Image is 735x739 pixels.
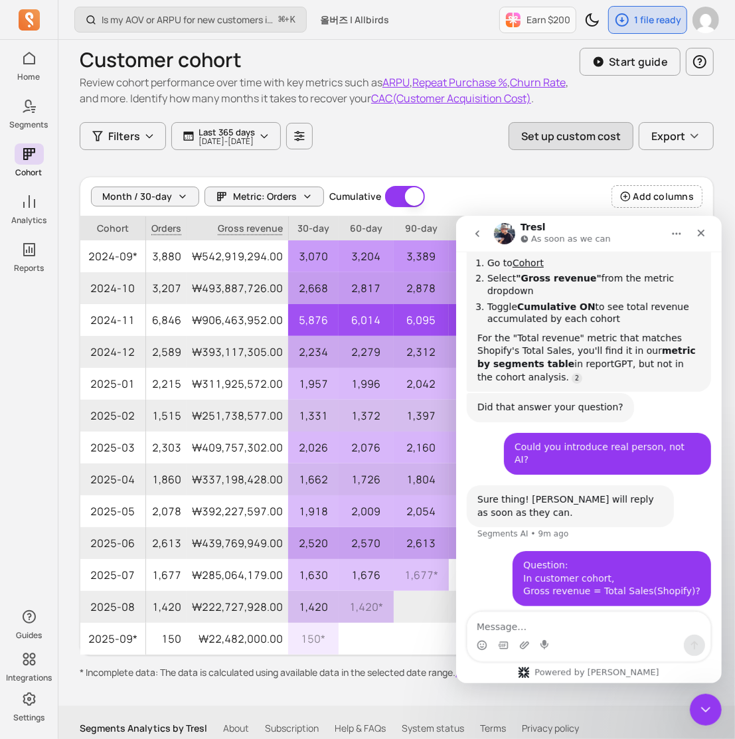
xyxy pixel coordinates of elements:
[522,722,579,735] a: Privacy policy
[80,48,580,72] h1: Customer cohort
[187,272,288,304] p: ₩493,887,726.00
[449,527,504,559] p: 2,613 *
[146,304,187,336] p: 6,846
[394,432,449,463] p: 2,160
[84,424,95,435] button: Start recording
[187,216,288,240] span: Gross revenue
[80,74,580,106] p: Review cohort performance over time with key metrics such as , , , and more. Identify how many mo...
[394,463,449,495] p: 1,804
[394,400,449,432] p: 1,397
[146,400,187,432] p: 1,515
[108,128,140,144] span: Filters
[455,666,505,679] button: Learn more
[146,336,187,368] p: 2,589
[690,694,722,726] iframe: Intercom live chat
[339,432,394,463] p: 2,076
[146,216,187,240] span: Orders
[339,527,394,559] p: 2,570
[402,722,464,735] a: System status
[579,7,606,33] button: Toggle dark mode
[509,122,633,150] button: Set up custom cost
[288,432,339,463] p: 2,026
[6,673,52,683] p: Integrations
[394,495,449,527] p: 2,054
[288,495,339,527] p: 1,918
[580,48,681,76] button: Start guide
[21,185,167,199] div: Did that answer your question?
[21,116,244,168] div: For the "Total revenue" metric that matches Shopify's Total Sales, you'll find it in our in repor...
[288,463,339,495] p: 1,662
[339,216,394,240] p: 60-day
[288,216,339,240] p: 30-day
[21,278,207,303] div: Sure thing! [PERSON_NAME] will reply as soon as they can.
[449,495,504,527] p: 2,076
[31,56,244,81] li: Select from the metric dropdown
[187,336,288,368] p: ₩393,117,305.00
[612,185,702,208] button: Add columns
[11,270,218,311] div: Sure thing! [PERSON_NAME] will reply as soon as they can.Segments AI • 9m ago
[639,122,714,150] button: Export
[339,463,394,495] p: 1,726
[288,336,339,368] p: 2,234
[187,623,288,655] p: ₩22,482,000.00
[412,74,507,90] button: Repeat Purchase %
[634,13,681,27] p: 1 file ready
[527,13,570,27] p: Earn $200
[146,240,187,272] p: 3,880
[288,527,339,559] p: 2,520
[480,722,506,735] a: Terms
[204,187,324,206] button: Metric: Orders
[21,129,240,153] b: metric by segments table
[187,400,288,432] p: ₩251,738,577.00
[339,559,394,591] p: 1,676
[394,240,449,272] p: 3,389
[80,368,145,400] span: 2025-01
[288,400,339,432] p: 1,331
[146,591,187,623] p: 1,420
[339,400,394,432] p: 1,372
[187,368,288,400] p: ₩311,925,572.00
[146,463,187,495] p: 1,860
[265,722,319,735] a: Subscription
[80,272,145,304] span: 2024-10
[11,177,255,217] div: Segments AI says…
[187,463,288,495] p: ₩337,198,428.00
[199,137,255,145] p: [DATE] - [DATE]
[146,432,187,463] p: 2,303
[80,432,145,463] span: 2025-03
[63,424,74,435] button: Upload attachment
[339,304,394,336] p: 6,014
[339,591,394,623] p: 1,420 *
[80,304,145,336] span: 2024-11
[60,57,145,68] b: "Gross revenue"
[187,527,288,559] p: ₩439,769,949.00
[449,400,504,432] p: 1,437
[61,86,139,96] b: Cumulative ON
[56,42,88,52] a: Cohort
[80,122,166,150] button: Filters
[11,270,255,335] div: Segments AI says…
[394,304,449,336] p: 6,095
[80,495,145,527] span: 2025-05
[394,368,449,400] p: 2,042
[510,74,566,90] button: Churn Rate
[80,722,207,735] p: Segments Analytics by Tresl
[80,623,145,655] span: 2025-09*
[449,272,504,304] p: 2,919
[288,368,339,400] p: 1,957
[449,216,504,240] p: 120-day
[449,368,504,400] p: 2,077
[146,368,187,400] p: 2,215
[339,272,394,304] p: 2,817
[449,463,504,495] p: 1,836
[278,12,286,29] kbd: ⌘
[279,13,295,27] span: +
[371,90,531,106] button: CAC(Customer Acquisition Cost)
[288,240,339,272] p: 3,070
[382,74,410,90] button: ARPU
[16,630,42,641] p: Guides
[288,591,339,623] p: 1,420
